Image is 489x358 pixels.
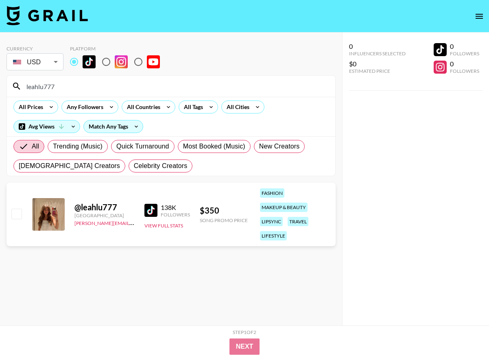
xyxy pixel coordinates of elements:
[450,60,479,68] div: 0
[161,203,190,212] div: 138K
[74,218,234,226] a: [PERSON_NAME][EMAIL_ADDRESS][PERSON_NAME][DOMAIN_NAME]
[259,142,300,151] span: New Creators
[14,120,80,133] div: Avg Views
[32,142,39,151] span: All
[260,188,284,198] div: fashion
[288,217,308,226] div: travel
[122,101,162,113] div: All Countries
[161,212,190,218] div: Followers
[134,161,188,171] span: Celebrity Creators
[8,55,62,69] div: USD
[233,329,256,335] div: Step 1 of 2
[62,101,105,113] div: Any Followers
[14,101,45,113] div: All Prices
[19,161,120,171] span: [DEMOGRAPHIC_DATA] Creators
[74,202,135,212] div: @ leahlu777
[349,50,406,57] div: Influencers Selected
[83,55,96,68] img: TikTok
[222,101,251,113] div: All Cities
[349,68,406,74] div: Estimated Price
[260,203,308,212] div: makeup & beauty
[349,60,406,68] div: $0
[70,46,166,52] div: Platform
[450,68,479,74] div: Followers
[22,80,330,93] input: Search by User Name
[116,142,169,151] span: Quick Turnaround
[115,55,128,68] img: Instagram
[200,205,248,216] div: $ 350
[179,101,205,113] div: All Tags
[7,46,63,52] div: Currency
[147,55,160,68] img: YouTube
[183,142,245,151] span: Most Booked (Music)
[260,231,287,240] div: lifestyle
[144,223,183,229] button: View Full Stats
[84,120,143,133] div: Match Any Tags
[53,142,103,151] span: Trending (Music)
[450,42,479,50] div: 0
[260,217,283,226] div: lipsync
[349,42,406,50] div: 0
[200,217,248,223] div: Song Promo Price
[471,8,487,24] button: open drawer
[448,317,479,348] iframe: Drift Widget Chat Controller
[144,204,157,217] img: TikTok
[74,212,135,218] div: [GEOGRAPHIC_DATA]
[450,50,479,57] div: Followers
[229,338,260,355] button: Next
[7,6,88,25] img: Grail Talent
